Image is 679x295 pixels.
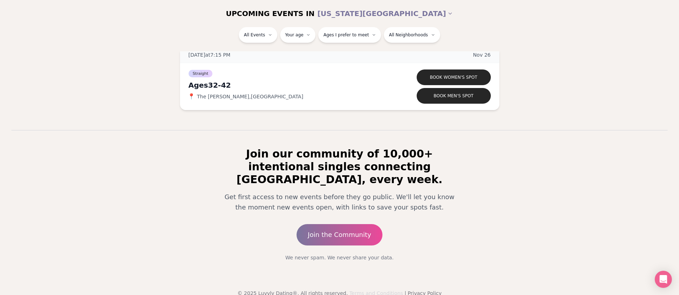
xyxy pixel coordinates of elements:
div: Ages 32-42 [189,80,390,90]
h2: Join our community of 10,000+ intentional singles connecting [GEOGRAPHIC_DATA], every week. [214,147,465,186]
span: Nov 26 [473,51,491,58]
span: Your age [285,32,304,38]
button: Your age [280,27,316,43]
button: All Neighborhoods [384,27,440,43]
button: [US_STATE][GEOGRAPHIC_DATA] [317,6,453,21]
span: [DATE] at 7:15 PM [189,51,231,58]
p: We never spam. We never share your data. [214,254,465,261]
span: 📍 [189,94,194,99]
button: Book men's spot [417,88,491,104]
a: Join the Community [297,224,383,245]
div: Open Intercom Messenger [655,271,672,288]
button: Ages I prefer to meet [318,27,381,43]
button: All Events [239,27,277,43]
span: Ages I prefer to meet [323,32,369,38]
p: Get first access to new events before they go public. We'll let you know the moment new events op... [220,192,459,213]
span: Straight [189,70,213,77]
span: UPCOMING EVENTS IN [226,9,315,19]
span: All Neighborhoods [389,32,428,38]
button: Book women's spot [417,69,491,85]
span: All Events [244,32,265,38]
span: The [PERSON_NAME] , [GEOGRAPHIC_DATA] [197,93,303,100]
